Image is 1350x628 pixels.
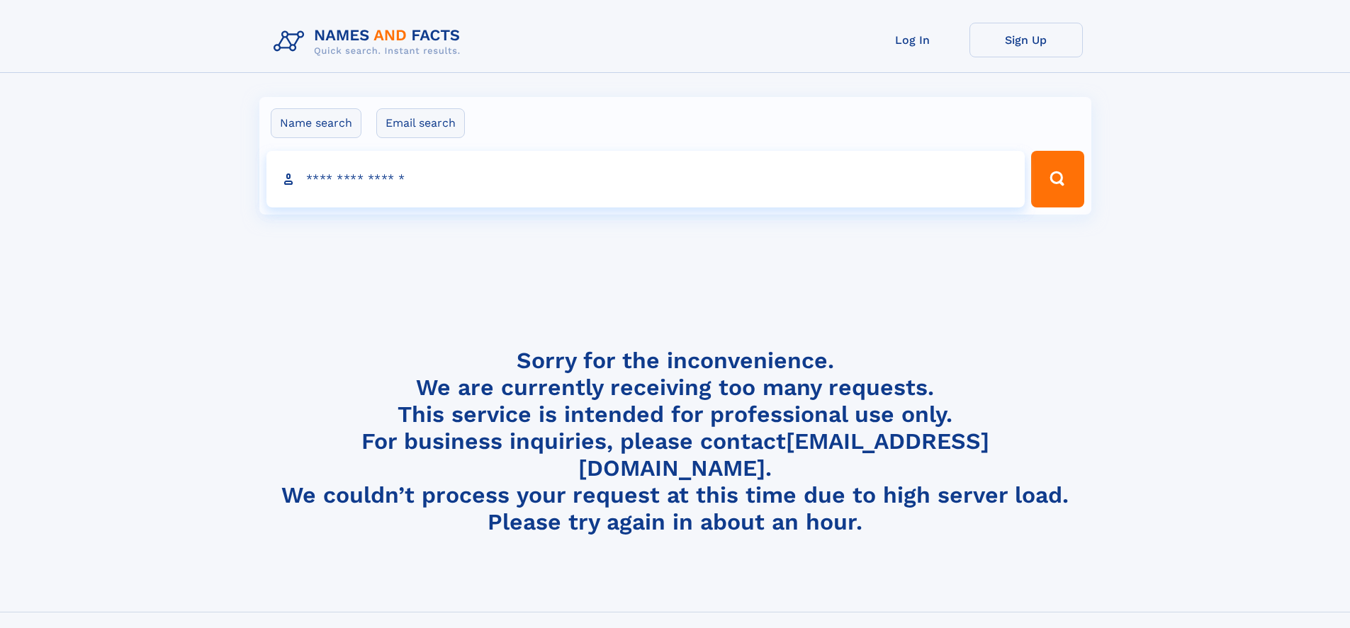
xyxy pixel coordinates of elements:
[578,428,989,481] a: [EMAIL_ADDRESS][DOMAIN_NAME]
[266,151,1025,207] input: search input
[969,23,1083,57] a: Sign Up
[268,23,472,61] img: Logo Names and Facts
[1031,151,1084,207] button: Search Button
[856,23,969,57] a: Log In
[376,108,465,138] label: Email search
[268,347,1083,536] h4: Sorry for the inconvenience. We are currently receiving too many requests. This service is intend...
[271,108,361,138] label: Name search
